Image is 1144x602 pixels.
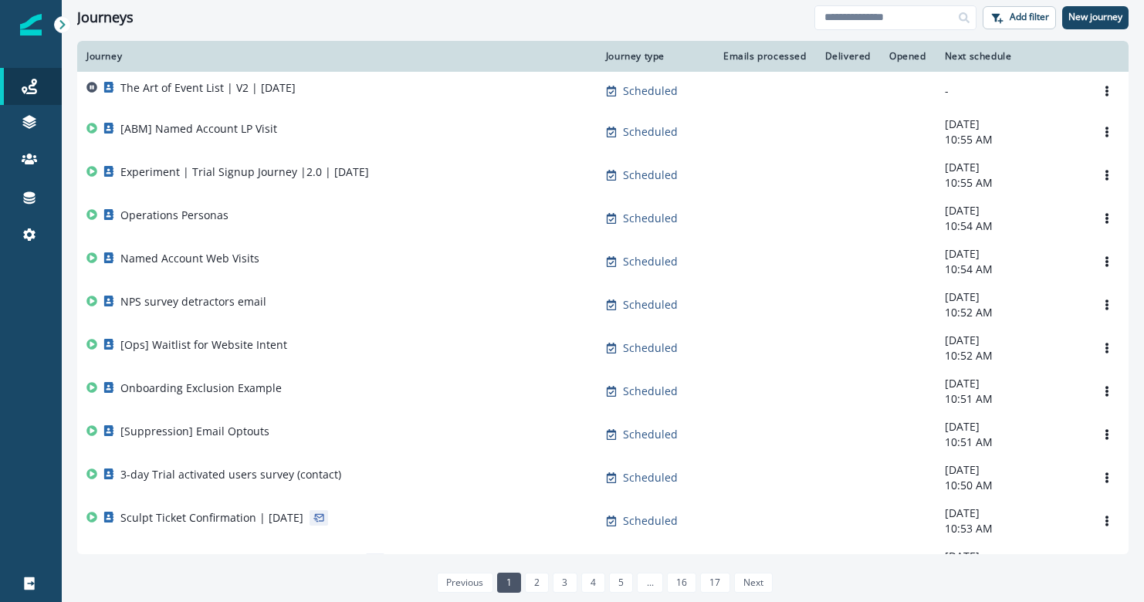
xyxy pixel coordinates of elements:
[77,499,1129,543] a: Sculpt Ticket Confirmation | [DATE]Scheduled-[DATE]10:53 AMOptions
[1095,466,1119,489] button: Options
[120,380,282,396] p: Onboarding Exclusion Example
[889,50,926,63] div: Opened
[945,289,1076,305] p: [DATE]
[945,218,1076,234] p: 10:54 AM
[86,50,587,63] div: Journey
[77,154,1129,197] a: Experiment | Trial Signup Journey |2.0 | [DATE]Scheduled-[DATE]10:55 AMOptions
[623,297,678,313] p: Scheduled
[20,14,42,36] img: Inflection
[623,83,678,99] p: Scheduled
[623,427,678,442] p: Scheduled
[945,348,1076,364] p: 10:52 AM
[120,294,266,309] p: NPS survey detractors email
[77,9,134,26] h1: Journeys
[945,462,1076,478] p: [DATE]
[77,110,1129,154] a: [ABM] Named Account LP VisitScheduled-[DATE]10:55 AMOptions
[120,164,369,180] p: Experiment | Trial Signup Journey |2.0 | [DATE]
[719,50,807,63] div: Emails processed
[553,573,577,593] a: Page 3
[1095,423,1119,446] button: Options
[945,160,1076,175] p: [DATE]
[77,456,1129,499] a: 3-day Trial activated users survey (contact)Scheduled-[DATE]10:50 AMOptions
[1095,293,1119,316] button: Options
[945,132,1076,147] p: 10:55 AM
[581,573,605,593] a: Page 4
[945,83,1076,99] p: -
[945,203,1076,218] p: [DATE]
[77,370,1129,413] a: Onboarding Exclusion ExampleScheduled-[DATE]10:51 AMOptions
[1095,79,1119,103] button: Options
[1095,380,1119,403] button: Options
[623,211,678,226] p: Scheduled
[945,333,1076,348] p: [DATE]
[525,573,549,593] a: Page 2
[433,573,773,593] ul: Pagination
[120,80,296,96] p: The Art of Event List | V2 | [DATE]
[700,573,729,593] a: Page 17
[983,6,1056,29] button: Add filter
[1062,6,1129,29] button: New journey
[945,521,1076,536] p: 10:53 AM
[623,167,678,183] p: Scheduled
[945,305,1076,320] p: 10:52 AM
[1095,509,1119,533] button: Options
[623,124,678,140] p: Scheduled
[1095,337,1119,360] button: Options
[1095,553,1119,576] button: Options
[120,553,360,569] p: Signals | Social Feature Mention Play | [DATE]
[1095,120,1119,144] button: Options
[120,467,341,482] p: 3-day Trial activated users survey (contact)
[120,208,228,223] p: Operations Personas
[623,513,678,529] p: Scheduled
[1095,207,1119,230] button: Options
[77,413,1129,456] a: [Suppression] Email OptoutsScheduled-[DATE]10:51 AMOptions
[945,478,1076,493] p: 10:50 AM
[77,326,1129,370] a: [Ops] Waitlist for Website IntentScheduled-[DATE]10:52 AMOptions
[1095,250,1119,273] button: Options
[77,283,1129,326] a: NPS survey detractors emailScheduled-[DATE]10:52 AMOptions
[734,573,773,593] a: Next page
[623,340,678,356] p: Scheduled
[623,384,678,399] p: Scheduled
[623,470,678,485] p: Scheduled
[945,50,1076,63] div: Next schedule
[945,246,1076,262] p: [DATE]
[609,573,633,593] a: Page 5
[945,549,1076,564] p: [DATE]
[945,376,1076,391] p: [DATE]
[120,251,259,266] p: Named Account Web Visits
[1010,12,1049,22] p: Add filter
[120,337,287,353] p: [Ops] Waitlist for Website Intent
[945,506,1076,521] p: [DATE]
[1068,12,1122,22] p: New journey
[120,121,277,137] p: [ABM] Named Account LP Visit
[77,543,1129,586] a: Signals | Social Feature Mention Play | [DATE]Scheduled-[DATE]10:50 AMOptions
[945,435,1076,450] p: 10:51 AM
[77,240,1129,283] a: Named Account Web VisitsScheduled-[DATE]10:54 AMOptions
[945,175,1076,191] p: 10:55 AM
[945,262,1076,277] p: 10:54 AM
[77,72,1129,110] a: The Art of Event List | V2 | [DATE]Scheduled--Options
[667,573,696,593] a: Page 16
[637,573,662,593] a: Jump forward
[497,573,521,593] a: Page 1 is your current page
[1095,164,1119,187] button: Options
[825,50,871,63] div: Delivered
[120,510,303,526] p: Sculpt Ticket Confirmation | [DATE]
[945,391,1076,407] p: 10:51 AM
[606,50,700,63] div: Journey type
[945,419,1076,435] p: [DATE]
[945,117,1076,132] p: [DATE]
[120,424,269,439] p: [Suppression] Email Optouts
[77,197,1129,240] a: Operations PersonasScheduled-[DATE]10:54 AMOptions
[623,254,678,269] p: Scheduled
